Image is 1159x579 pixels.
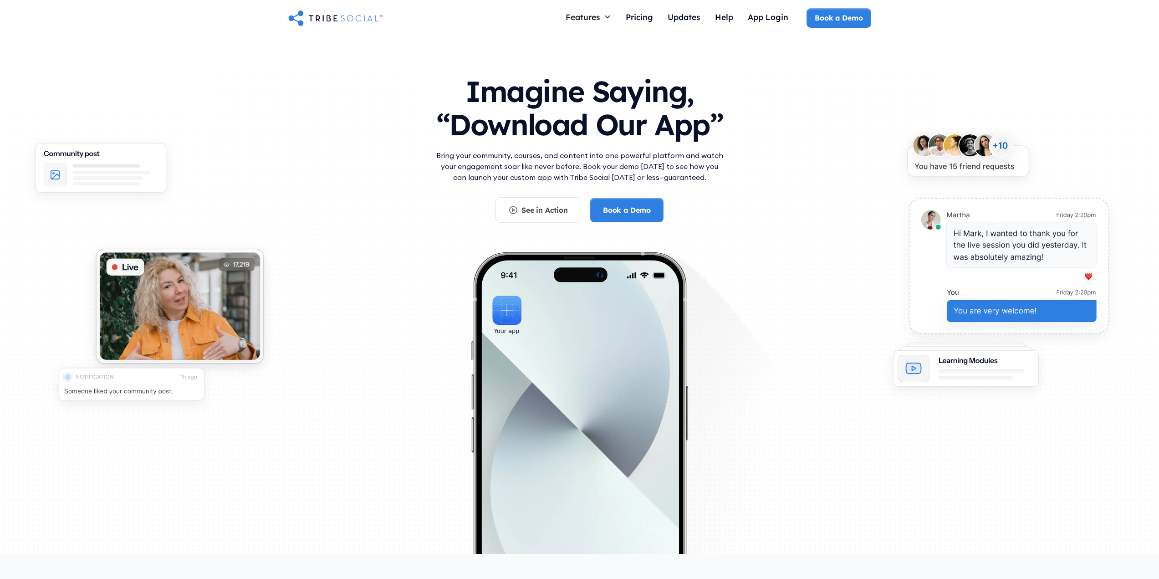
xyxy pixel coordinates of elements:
div: Features [566,12,600,22]
a: home [288,9,383,27]
img: An illustration of Learning Modules [881,336,1051,402]
div: Your app [494,326,519,336]
img: An illustration of Live video [81,238,278,382]
h1: Imagine Saying, “Download Our App” [434,66,725,146]
a: See in Action [495,197,581,223]
img: An illustration of chat [893,186,1124,354]
a: App Login [740,8,796,28]
a: Help [708,8,740,28]
img: An illustration of Community Feed [23,134,179,208]
img: An illustration of New friends requests [893,123,1043,195]
a: Updates [660,8,708,28]
img: An illustration of push notification [46,359,217,416]
div: See in Action [521,205,568,215]
div: Features [558,8,618,26]
div: Help [715,12,733,22]
p: Bring your community, courses, and content into one powerful platform and watch your engagement s... [434,150,725,183]
div: App Login [748,12,788,22]
a: Book a Demo [807,8,871,27]
div: Updates [668,12,700,22]
a: Book a Demo [590,198,664,222]
a: Pricing [618,8,660,28]
div: Pricing [626,12,653,22]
